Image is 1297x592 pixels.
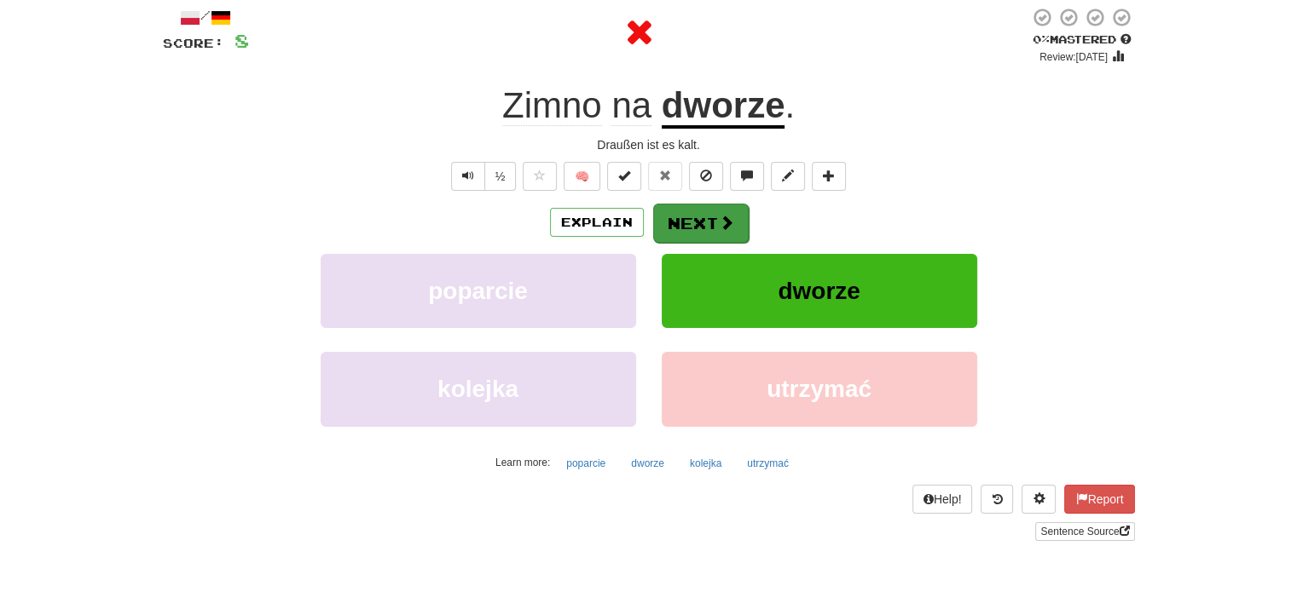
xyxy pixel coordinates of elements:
[778,278,860,304] span: dworze
[912,485,973,514] button: Help!
[557,451,615,476] button: poparcie
[437,376,518,402] span: kolejka
[428,278,528,304] span: poparcie
[771,162,805,191] button: Edit sentence (alt+d)
[662,85,785,129] u: dworze
[653,204,749,243] button: Next
[484,162,517,191] button: ½
[785,85,795,125] span: .
[812,162,846,191] button: Add to collection (alt+a)
[502,85,602,126] span: Zimno
[1035,522,1134,541] a: Sentence Source
[321,254,636,328] button: poparcie
[648,162,682,191] button: Reset to 0% Mastered (alt+r)
[564,162,600,191] button: 🧠
[1033,32,1050,46] span: 0 %
[1039,51,1108,63] small: Review: [DATE]
[523,162,557,191] button: Favorite sentence (alt+f)
[1064,485,1134,514] button: Report
[163,7,249,28] div: /
[235,30,249,51] span: 8
[495,457,550,468] small: Learn more:
[767,376,871,402] span: utrzymać
[550,208,644,237] button: Explain
[662,352,977,426] button: utrzymać
[662,254,977,328] button: dworze
[448,162,517,191] div: Text-to-speech controls
[163,36,224,50] span: Score:
[622,451,674,476] button: dworze
[1029,32,1135,48] div: Mastered
[981,485,1013,514] button: Round history (alt+y)
[163,136,1135,153] div: Draußen ist es kalt.
[607,162,641,191] button: Set this sentence to 100% Mastered (alt+m)
[738,451,798,476] button: utrzymać
[689,162,723,191] button: Ignore sentence (alt+i)
[451,162,485,191] button: Play sentence audio (ctl+space)
[611,85,651,126] span: na
[680,451,731,476] button: kolejka
[730,162,764,191] button: Discuss sentence (alt+u)
[321,352,636,426] button: kolejka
